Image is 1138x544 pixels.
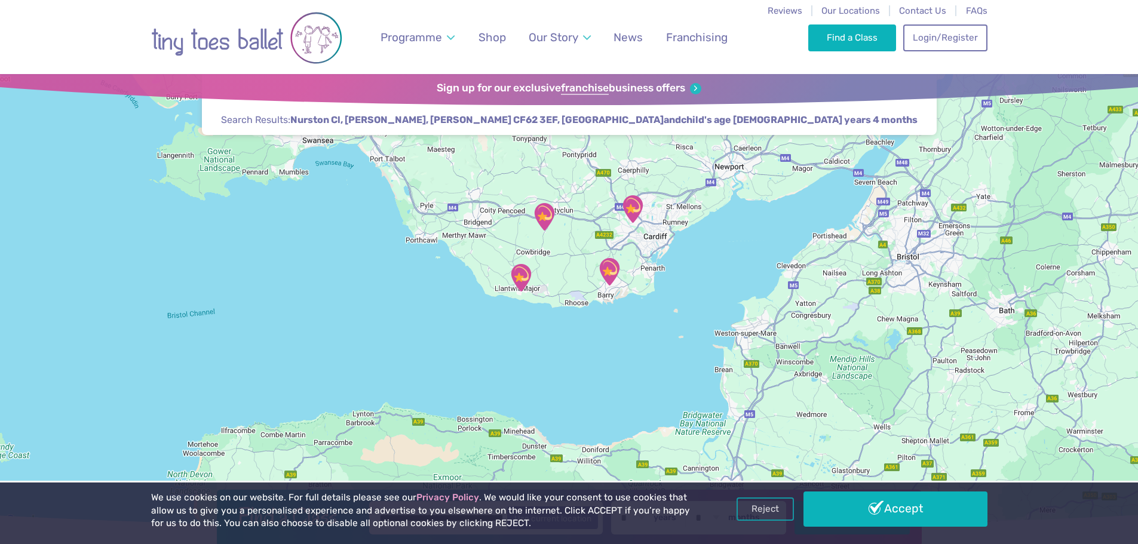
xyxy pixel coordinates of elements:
[381,30,442,44] span: Programme
[151,8,342,68] img: tiny toes ballet
[375,23,460,51] a: Programme
[608,23,649,51] a: News
[290,113,664,127] span: Nurston Cl, [PERSON_NAME], [PERSON_NAME] CF62 3EF, [GEOGRAPHIC_DATA]
[803,491,987,526] a: Accept
[903,24,987,51] a: Login/Register
[590,252,629,291] div: Cemetery Approach Community Centre
[681,113,918,127] span: child's age [DEMOGRAPHIC_DATA] years 4 months
[478,30,506,44] span: Shop
[966,5,987,16] a: FAQs
[614,30,643,44] span: News
[501,258,541,297] div: Our Lady & St Illtyd's Church Hall
[808,24,896,51] a: Find a Class
[473,23,511,51] a: Shop
[660,23,733,51] a: Franchising
[151,491,695,530] p: We use cookies on our website. For full details please see our . We would like your consent to us...
[524,197,564,236] div: Ystradowen Village Hall
[561,82,609,95] strong: franchise
[416,492,479,503] a: Privacy Policy
[613,189,652,229] div: Llandaff North and Gabalfa Hub
[290,114,918,125] strong: and
[437,82,701,95] a: Sign up for our exclusivefranchisebusiness offers
[768,5,802,16] a: Reviews
[737,497,794,520] a: Reject
[529,30,578,44] span: Our Story
[821,5,880,16] a: Our Locations
[666,30,728,44] span: Franchising
[523,23,596,51] a: Our Story
[899,5,946,16] a: Contact Us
